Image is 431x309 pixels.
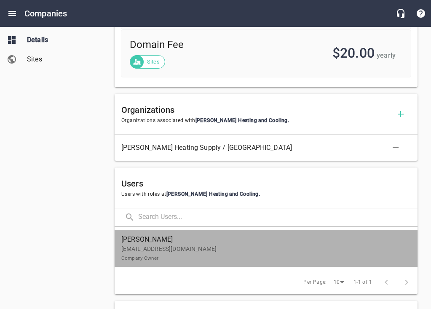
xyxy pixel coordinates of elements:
p: [EMAIL_ADDRESS][DOMAIN_NAME] [121,245,404,262]
span: [PERSON_NAME] Heating and Cooling . [195,117,289,123]
span: Users with roles at [121,190,411,199]
h6: Users [121,177,411,190]
span: Per Page: [303,278,327,287]
div: Sites [130,55,165,69]
span: Sites [142,58,165,66]
a: [PERSON_NAME][EMAIL_ADDRESS][DOMAIN_NAME]Company Owner [115,230,418,267]
small: Company Owner [121,255,158,261]
button: Support Portal [411,3,431,24]
div: 10 [330,277,347,288]
span: [PERSON_NAME] Heating Supply / [GEOGRAPHIC_DATA] [121,143,397,153]
button: Delete Association [385,138,406,158]
button: Open drawer [2,3,22,24]
button: Add Organization [391,104,411,124]
button: Live Chat [391,3,411,24]
span: Details [27,35,91,45]
input: Search Users... [138,208,418,226]
h6: Companies [24,7,67,20]
h6: Organizations [121,103,391,117]
span: Sites [27,54,91,64]
span: [PERSON_NAME] [121,234,404,245]
span: Organizations associated with [121,117,391,125]
span: $20.00 [332,45,375,61]
span: yearly [377,51,396,59]
span: [PERSON_NAME] Heating and Cooling . [166,191,260,197]
span: Domain Fee [130,38,252,52]
span: 1-1 of 1 [353,278,372,287]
